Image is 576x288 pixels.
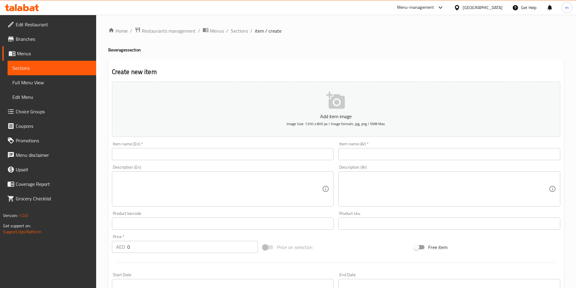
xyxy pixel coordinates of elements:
div: [GEOGRAPHIC_DATA] [463,4,503,11]
a: Support.OpsPlatform [3,228,41,236]
a: Menus [203,27,224,35]
input: Please enter product sku [338,218,560,230]
span: Upsell [16,166,91,173]
span: 1.0.0 [19,212,28,219]
span: m [565,4,569,11]
span: Promotions [16,137,91,144]
span: Edit Restaurant [16,21,91,28]
a: Menu disclaimer [2,148,96,162]
span: Branches [16,35,91,43]
span: Get support on: [3,222,31,230]
input: Enter name Ar [338,148,560,160]
a: Edit Menu [8,90,96,104]
li: / [198,27,200,34]
a: Full Menu View [8,75,96,90]
span: Version: [3,212,18,219]
span: Price on selection [277,244,313,251]
p: Add item image [121,113,551,120]
a: Branches [2,32,96,46]
span: Sections [12,64,91,72]
a: Coupons [2,119,96,133]
span: item / create [255,27,281,34]
a: Menus [2,46,96,61]
a: Upsell [2,162,96,177]
a: Sections [8,61,96,75]
li: / [226,27,228,34]
p: AED [116,243,125,251]
h2: Create new item [112,67,560,76]
input: Please enter product barcode [112,218,334,230]
li: / [130,27,132,34]
a: Grocery Checklist [2,191,96,206]
a: Edit Restaurant [2,17,96,32]
a: Sections [231,27,248,34]
a: Home [108,27,128,34]
li: / [250,27,252,34]
span: Full Menu View [12,79,91,86]
a: Promotions [2,133,96,148]
a: Restaurants management [135,27,196,35]
span: Restaurants management [142,27,196,34]
nav: breadcrumb [108,27,564,35]
span: Coverage Report [16,180,91,188]
span: Menu disclaimer [16,151,91,159]
span: Menus [210,27,224,34]
span: Free item [428,244,447,251]
input: Please enter price [127,241,258,253]
span: Menus [17,50,91,57]
div: Menu-management [397,4,434,11]
button: Add item imageImage Size: 1200 x 800 px / Image formats: jpg, png / 5MB Max. [112,82,560,137]
span: Coupons [16,122,91,130]
h4: Beverages section [108,47,564,53]
span: Edit Menu [12,93,91,101]
a: Choice Groups [2,104,96,119]
input: Enter name En [112,148,334,160]
span: Choice Groups [16,108,91,115]
span: Grocery Checklist [16,195,91,202]
span: Image Size: 1200 x 800 px / Image formats: jpg, png / 5MB Max. [287,120,386,127]
a: Coverage Report [2,177,96,191]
